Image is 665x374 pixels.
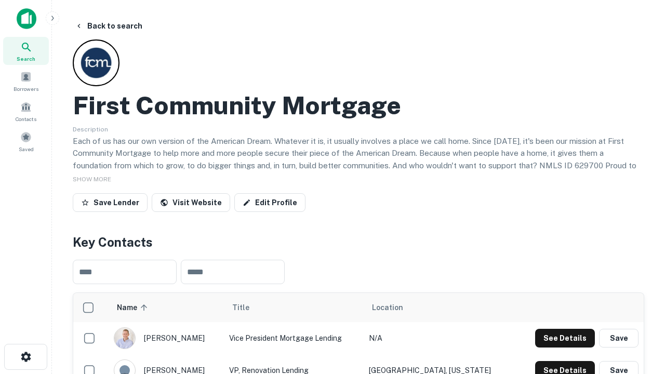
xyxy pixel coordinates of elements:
[613,258,665,308] iframe: Chat Widget
[73,126,108,133] span: Description
[3,127,49,155] a: Saved
[114,328,135,349] img: 1520878720083
[364,322,514,354] td: N/A
[71,17,147,35] button: Back to search
[73,193,148,212] button: Save Lender
[234,193,305,212] a: Edit Profile
[17,8,36,29] img: capitalize-icon.png
[73,90,401,121] h2: First Community Mortgage
[224,293,364,322] th: Title
[3,97,49,125] a: Contacts
[152,193,230,212] a: Visit Website
[3,37,49,65] a: Search
[14,85,38,93] span: Borrowers
[73,233,644,251] h4: Key Contacts
[224,322,364,354] td: Vice President Mortgage Lending
[535,329,595,348] button: See Details
[372,301,403,314] span: Location
[17,55,35,63] span: Search
[599,329,639,348] button: Save
[73,176,111,183] span: SHOW MORE
[3,67,49,95] a: Borrowers
[232,301,263,314] span: Title
[73,135,644,184] p: Each of us has our own version of the American Dream. Whatever it is, it usually involves a place...
[16,115,36,123] span: Contacts
[364,293,514,322] th: Location
[109,293,224,322] th: Name
[114,327,219,349] div: [PERSON_NAME]
[117,301,151,314] span: Name
[19,145,34,153] span: Saved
